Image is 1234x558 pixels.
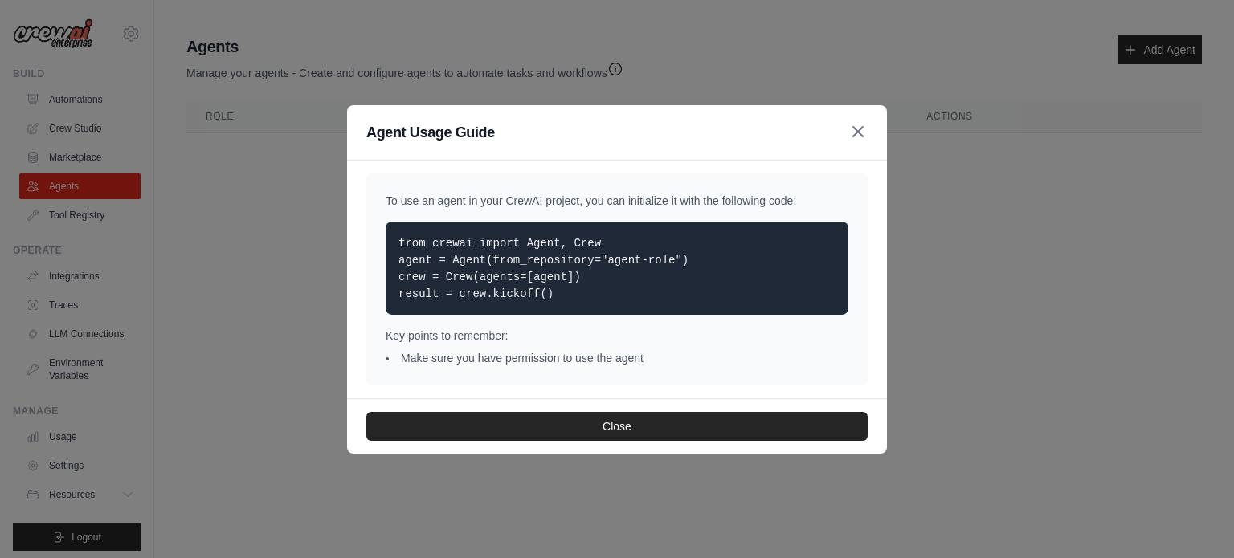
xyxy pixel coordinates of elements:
button: Close [366,412,868,441]
p: To use an agent in your CrewAI project, you can initialize it with the following code: [386,193,848,209]
li: Make sure you have permission to use the agent [386,350,848,366]
h3: Agent Usage Guide [366,121,495,144]
code: from crewai import Agent, Crew agent = Agent(from_repository="agent-role") crew = Crew(agents=[ag... [398,237,689,300]
p: Key points to remember: [386,328,848,344]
